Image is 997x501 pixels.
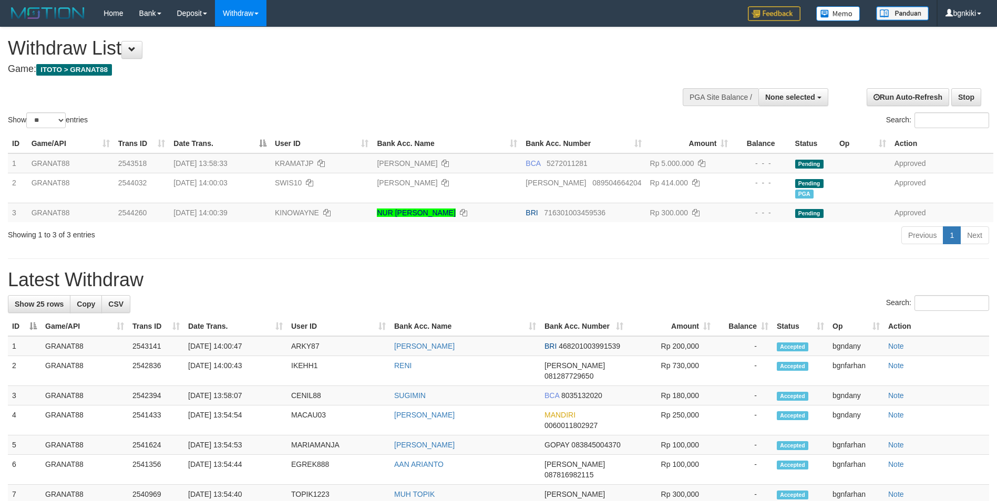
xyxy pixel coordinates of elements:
td: GRANAT88 [27,153,114,173]
a: [PERSON_NAME] [377,179,437,187]
th: Amount: activate to sort column ascending [628,317,715,336]
span: Rp 414.000 [650,179,688,187]
td: GRANAT88 [27,173,114,203]
td: IKEHH1 [287,356,390,386]
a: [PERSON_NAME] [394,411,455,419]
span: Pending [795,179,824,188]
th: Bank Acc. Name: activate to sort column ascending [390,317,540,336]
span: GOPAY [544,441,569,449]
span: [DATE] 13:58:33 [173,159,227,168]
th: Status: activate to sort column ascending [773,317,828,336]
a: MUH TOPIK [394,490,435,498]
h1: Latest Withdraw [8,269,989,290]
span: BCA [526,159,540,168]
td: Approved [890,203,993,222]
label: Search: [886,295,989,311]
img: panduan.png [876,6,929,20]
span: Copy [77,300,95,308]
span: [PERSON_NAME] [544,490,605,498]
td: bgnfarhan [828,435,884,455]
span: Rp 300.000 [650,208,688,217]
td: 4 [8,405,41,435]
div: - - - [736,178,786,188]
th: Balance: activate to sort column ascending [715,317,773,336]
td: GRANAT88 [41,356,128,386]
a: Note [888,460,904,468]
div: - - - [736,158,786,169]
span: 2543518 [118,159,147,168]
td: bgndany [828,405,884,435]
td: Rp 730,000 [628,356,715,386]
span: [PERSON_NAME] [544,460,605,468]
th: User ID: activate to sort column ascending [287,317,390,336]
a: Stop [951,88,981,106]
span: KRAMATJP [275,159,313,168]
a: Note [888,391,904,400]
th: Balance [732,134,790,153]
th: Bank Acc. Number: activate to sort column ascending [540,317,628,336]
th: Date Trans.: activate to sort column ascending [184,317,287,336]
td: bgnfarhan [828,356,884,386]
span: Marked by bgnfarhan [795,190,814,199]
span: BRI [526,208,538,217]
td: Rp 180,000 [628,386,715,405]
a: 1 [943,226,961,244]
td: 1 [8,336,41,356]
span: Accepted [777,392,808,401]
th: Amount: activate to sort column ascending [646,134,733,153]
span: Copy 081287729650 to clipboard [544,372,593,380]
th: Action [890,134,993,153]
td: [DATE] 13:58:07 [184,386,287,405]
span: MANDIRI [544,411,575,419]
span: 2544032 [118,179,147,187]
td: [DATE] 14:00:47 [184,336,287,356]
span: Copy 089504664204 to clipboard [592,179,641,187]
td: Approved [890,173,993,203]
td: - [715,356,773,386]
td: bgndany [828,336,884,356]
td: CENIL88 [287,386,390,405]
a: NUR [PERSON_NAME] [377,208,455,217]
a: Note [888,361,904,370]
td: - [715,336,773,356]
th: Date Trans.: activate to sort column descending [169,134,271,153]
a: Note [888,411,904,419]
span: Rp 5.000.000 [650,159,694,168]
th: Status [791,134,835,153]
td: 1 [8,153,27,173]
td: Approved [890,153,993,173]
div: Showing 1 to 3 of 3 entries [8,225,407,240]
td: GRANAT88 [41,435,128,455]
td: GRANAT88 [27,203,114,222]
th: ID: activate to sort column descending [8,317,41,336]
th: Op: activate to sort column ascending [835,134,890,153]
a: Note [888,342,904,350]
span: Accepted [777,441,808,450]
span: Accepted [777,411,808,420]
td: 2541433 [128,405,184,435]
select: Showentries [26,112,66,128]
button: None selected [758,88,828,106]
td: EGREK888 [287,455,390,485]
span: Copy 8035132020 to clipboard [561,391,602,400]
th: Op: activate to sort column ascending [828,317,884,336]
span: Copy 087816982115 to clipboard [544,471,593,479]
span: [DATE] 14:00:39 [173,208,227,217]
span: Pending [795,209,824,218]
span: [DATE] 14:00:03 [173,179,227,187]
span: Accepted [777,490,808,499]
td: - [715,435,773,455]
td: 6 [8,455,41,485]
div: - - - [736,207,786,218]
th: Bank Acc. Number: activate to sort column ascending [521,134,645,153]
span: Accepted [777,342,808,351]
label: Search: [886,112,989,128]
td: 3 [8,386,41,405]
label: Show entries [8,112,88,128]
td: GRANAT88 [41,405,128,435]
td: 2541356 [128,455,184,485]
td: GRANAT88 [41,455,128,485]
td: 2 [8,356,41,386]
span: BRI [544,342,557,350]
span: Accepted [777,362,808,371]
